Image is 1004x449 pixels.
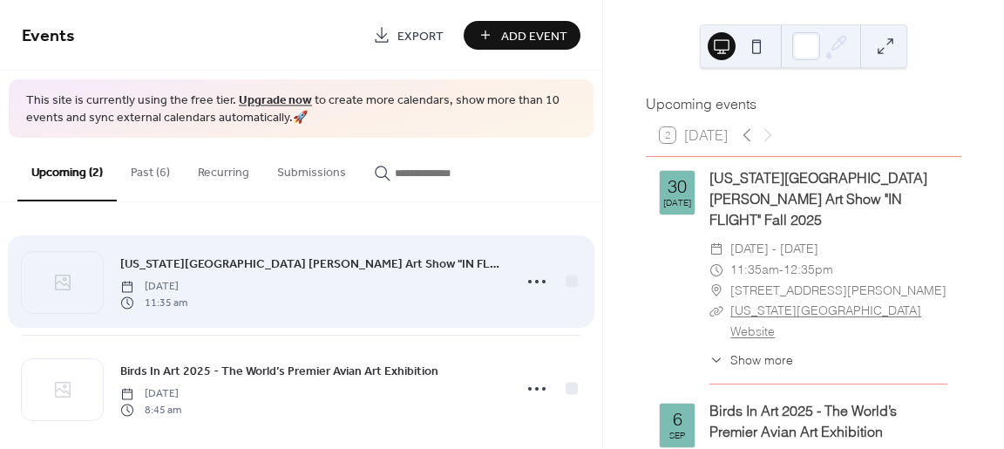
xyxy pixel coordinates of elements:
[709,351,793,370] button: ​Show more
[646,93,961,114] div: Upcoming events
[17,138,117,201] button: Upcoming (2)
[120,363,438,381] span: Birds In Art 2025 - The World’s Premier Avian Art Exhibition
[730,239,818,260] span: [DATE] - [DATE]
[501,27,567,45] span: Add Event
[239,89,312,112] a: Upgrade now
[784,260,833,281] span: 12:35pm
[184,138,263,200] button: Recurring
[669,432,685,440] div: Sep
[730,351,793,370] span: Show more
[663,199,691,207] div: [DATE]
[120,279,187,295] span: [DATE]
[668,178,687,195] div: 30
[709,169,927,228] a: [US_STATE][GEOGRAPHIC_DATA] [PERSON_NAME] Art Show "IN FLIGHT" Fall 2025
[779,260,784,281] span: -
[120,254,502,274] a: [US_STATE][GEOGRAPHIC_DATA] [PERSON_NAME] Art Show "IN FLIGHT" Fall 2025
[730,303,921,339] a: [US_STATE][GEOGRAPHIC_DATA] Website
[709,301,723,322] div: ​
[117,138,184,200] button: Past (6)
[730,260,779,281] span: 11:35am
[120,295,187,310] span: 11:35 am
[709,402,897,440] a: Birds In Art 2025 - The World’s Premier Avian Art Exhibition
[730,281,946,302] span: [STREET_ADDRESS][PERSON_NAME]
[120,402,181,418] span: 8:45 am
[709,260,723,281] div: ​
[120,255,502,274] span: [US_STATE][GEOGRAPHIC_DATA] [PERSON_NAME] Art Show "IN FLIGHT" Fall 2025
[120,361,438,381] a: Birds In Art 2025 - The World’s Premier Avian Art Exhibition
[360,21,457,50] a: Export
[397,27,444,45] span: Export
[464,21,580,50] button: Add Event
[120,386,181,402] span: [DATE]
[22,19,75,53] span: Events
[26,92,576,126] span: This site is currently using the free tier. to create more calendars, show more than 10 events an...
[673,411,682,428] div: 6
[709,281,723,302] div: ​
[709,239,723,260] div: ​
[709,351,723,370] div: ​
[263,138,360,200] button: Submissions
